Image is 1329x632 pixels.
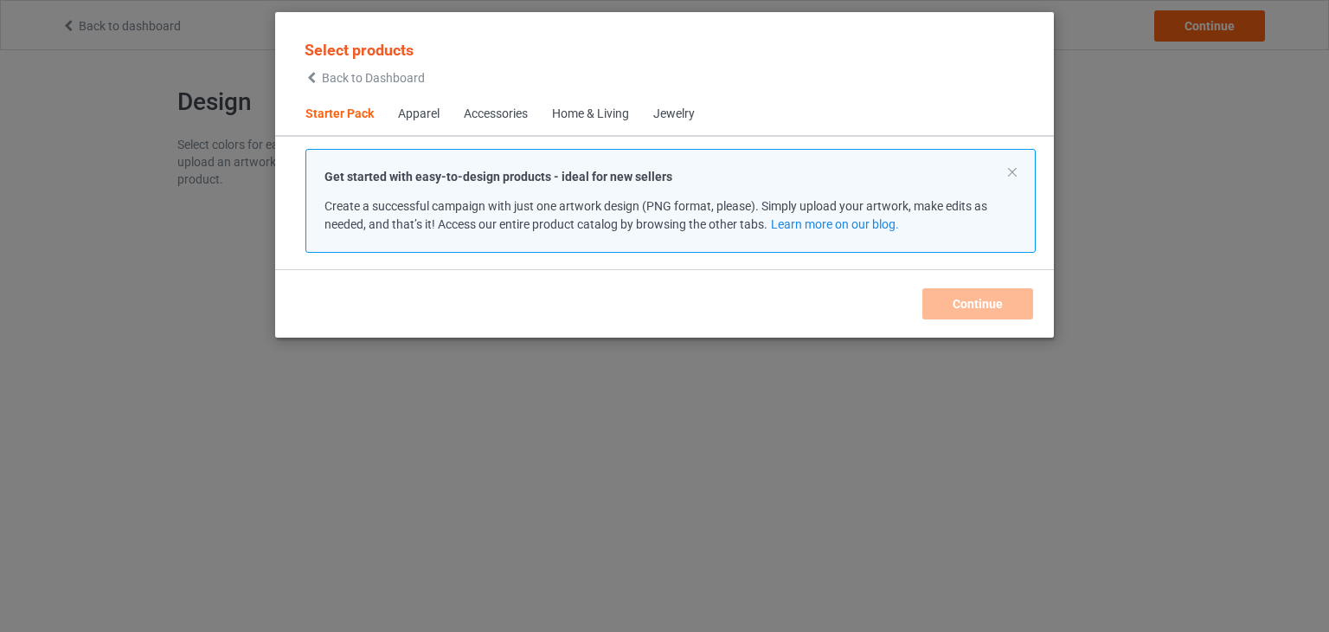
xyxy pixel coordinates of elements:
span: Starter Pack [293,94,386,135]
span: Create a successful campaign with just one artwork design (PNG format, please). Simply upload you... [324,199,987,231]
div: Jewelry [653,106,695,123]
span: Select products [305,41,414,59]
div: Accessories [464,106,528,123]
div: Home & Living [552,106,629,123]
span: Back to Dashboard [322,71,425,85]
a: Learn more on our blog. [771,217,899,231]
strong: Get started with easy-to-design products - ideal for new sellers [324,170,672,184]
div: Apparel [398,106,440,123]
